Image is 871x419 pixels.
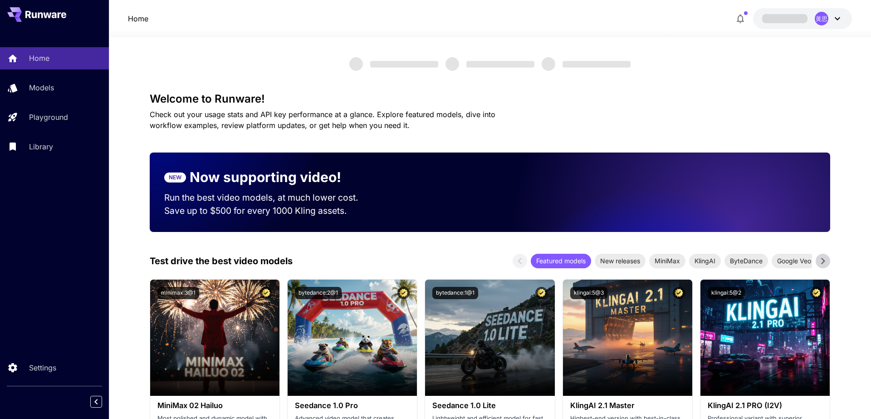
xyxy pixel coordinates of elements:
div: MiniMax [649,254,685,268]
div: New releases [595,254,646,268]
div: 黄思 [815,12,828,25]
span: Check out your usage stats and API key performance at a glance. Explore featured models, dive int... [150,110,495,130]
div: Google Veo [772,254,817,268]
nav: breadcrumb [128,13,148,24]
h3: KlingAI 2.1 Master [570,401,685,410]
span: Google Veo [772,256,817,266]
img: alt [563,280,692,396]
button: Certified Model – Vetted for best performance and includes a commercial license. [810,287,822,299]
p: Save up to $500 for every 1000 Kling assets. [164,204,376,217]
p: Models [29,82,54,93]
button: Certified Model – Vetted for best performance and includes a commercial license. [397,287,410,299]
span: MiniMax [649,256,685,266]
img: alt [700,280,830,396]
p: Settings [29,362,56,373]
span: New releases [595,256,646,266]
span: KlingAI [689,256,721,266]
h3: Seedance 1.0 Pro [295,401,410,410]
p: Test drive the best video models [150,254,293,268]
p: Now supporting video! [190,167,341,187]
button: klingai:5@2 [708,287,745,299]
button: 黄思 [753,8,852,29]
a: Home [128,13,148,24]
p: Playground [29,112,68,123]
h3: MiniMax 02 Hailuo [157,401,272,410]
button: bytedance:2@1 [295,287,342,299]
div: Collapse sidebar [97,394,109,410]
h3: Welcome to Runware! [150,93,830,105]
button: Certified Model – Vetted for best performance and includes a commercial license. [535,287,548,299]
button: minimax:3@1 [157,287,199,299]
span: Featured models [531,256,591,266]
div: Featured models [531,254,591,268]
button: Certified Model – Vetted for best performance and includes a commercial license. [260,287,272,299]
button: Collapse sidebar [90,396,102,408]
img: alt [425,280,554,396]
img: alt [288,280,417,396]
button: Certified Model – Vetted for best performance and includes a commercial license. [673,287,685,299]
p: Library [29,141,53,152]
div: ByteDance [724,254,768,268]
button: klingai:5@3 [570,287,607,299]
button: bytedance:1@1 [432,287,478,299]
p: NEW [169,173,181,182]
div: KlingAI [689,254,721,268]
p: Home [29,53,49,64]
span: ByteDance [724,256,768,266]
p: Run the best video models, at much lower cost. [164,191,376,204]
h3: Seedance 1.0 Lite [432,401,547,410]
h3: KlingAI 2.1 PRO (I2V) [708,401,822,410]
img: alt [150,280,279,396]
